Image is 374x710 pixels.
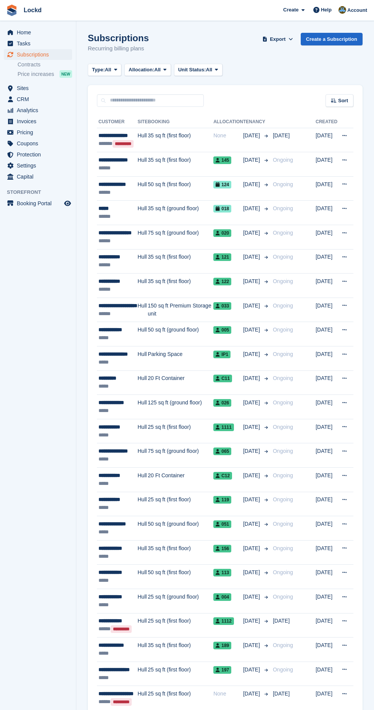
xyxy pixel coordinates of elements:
[138,540,148,565] td: Hull
[316,201,337,225] td: [DATE]
[88,33,149,43] h1: Subscriptions
[316,298,337,322] td: [DATE]
[18,71,54,78] span: Price increases
[316,613,337,638] td: [DATE]
[243,229,261,237] span: [DATE]
[213,399,231,407] span: 026
[338,97,348,105] span: Sort
[243,568,261,576] span: [DATE]
[243,374,261,382] span: [DATE]
[213,642,231,649] span: 189
[148,662,213,686] td: 25 sq ft (first floor)
[283,6,298,14] span: Create
[60,70,72,78] div: NEW
[178,66,206,74] span: Unit Status:
[148,516,213,541] td: 50 sq ft (ground floor)
[138,492,148,516] td: Hull
[138,346,148,371] td: Hull
[138,201,148,225] td: Hull
[21,4,45,16] a: Lockd
[4,83,72,93] a: menu
[243,253,261,261] span: [DATE]
[148,201,213,225] td: 35 sq ft (ground floor)
[148,468,213,492] td: 20 Ft Container
[273,327,293,333] span: Ongoing
[148,443,213,468] td: 75 sq ft (ground floor)
[4,149,72,160] a: menu
[243,641,261,649] span: [DATE]
[316,116,337,128] th: Created
[243,593,261,601] span: [DATE]
[148,152,213,177] td: 35 sq ft (first floor)
[243,666,261,674] span: [DATE]
[243,204,261,213] span: [DATE]
[17,49,63,60] span: Subscriptions
[148,225,213,250] td: 75 sq ft (ground floor)
[148,589,213,613] td: 25 sq ft (ground floor)
[243,423,261,431] span: [DATE]
[17,38,63,49] span: Tasks
[316,492,337,516] td: [DATE]
[213,593,231,601] span: 004
[17,94,63,105] span: CRM
[316,443,337,468] td: [DATE]
[316,370,337,395] td: [DATE]
[316,540,337,565] td: [DATE]
[17,83,63,93] span: Sites
[138,516,148,541] td: Hull
[138,589,148,613] td: Hull
[138,152,148,177] td: Hull
[243,180,261,188] span: [DATE]
[316,249,337,274] td: [DATE]
[273,399,293,406] span: Ongoing
[273,424,293,430] span: Ongoing
[4,160,72,171] a: menu
[154,66,161,74] span: All
[148,370,213,395] td: 20 Ft Container
[17,149,63,160] span: Protection
[273,496,293,502] span: Ongoing
[148,322,213,346] td: 50 sq ft (ground floor)
[213,326,231,334] span: 005
[243,496,261,504] span: [DATE]
[138,565,148,589] td: Hull
[17,116,63,127] span: Invoices
[273,667,293,673] span: Ongoing
[138,613,148,638] td: Hull
[273,254,293,260] span: Ongoing
[273,448,293,454] span: Ongoing
[17,27,63,38] span: Home
[4,27,72,38] a: menu
[148,116,213,128] th: Booking
[88,64,121,76] button: Type: All
[105,66,111,74] span: All
[347,6,367,14] span: Account
[124,64,171,76] button: Allocation: All
[273,230,293,236] span: Ongoing
[213,472,232,480] span: C12
[17,171,63,182] span: Capital
[213,496,231,504] span: 119
[316,128,337,152] td: [DATE]
[138,128,148,152] td: Hull
[243,277,261,285] span: [DATE]
[243,690,261,698] span: [DATE]
[273,132,290,138] span: [DATE]
[273,545,293,551] span: Ongoing
[148,419,213,443] td: 25 sq ft (first floor)
[243,447,261,455] span: [DATE]
[273,351,293,357] span: Ongoing
[174,64,222,76] button: Unit Status: All
[138,176,148,201] td: Hull
[339,6,346,14] img: Paul Budding
[316,274,337,298] td: [DATE]
[273,157,293,163] span: Ongoing
[17,138,63,149] span: Coupons
[316,565,337,589] td: [DATE]
[138,249,148,274] td: Hull
[316,638,337,662] td: [DATE]
[4,198,72,209] a: menu
[270,35,285,43] span: Export
[213,448,231,455] span: 065
[316,225,337,250] td: [DATE]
